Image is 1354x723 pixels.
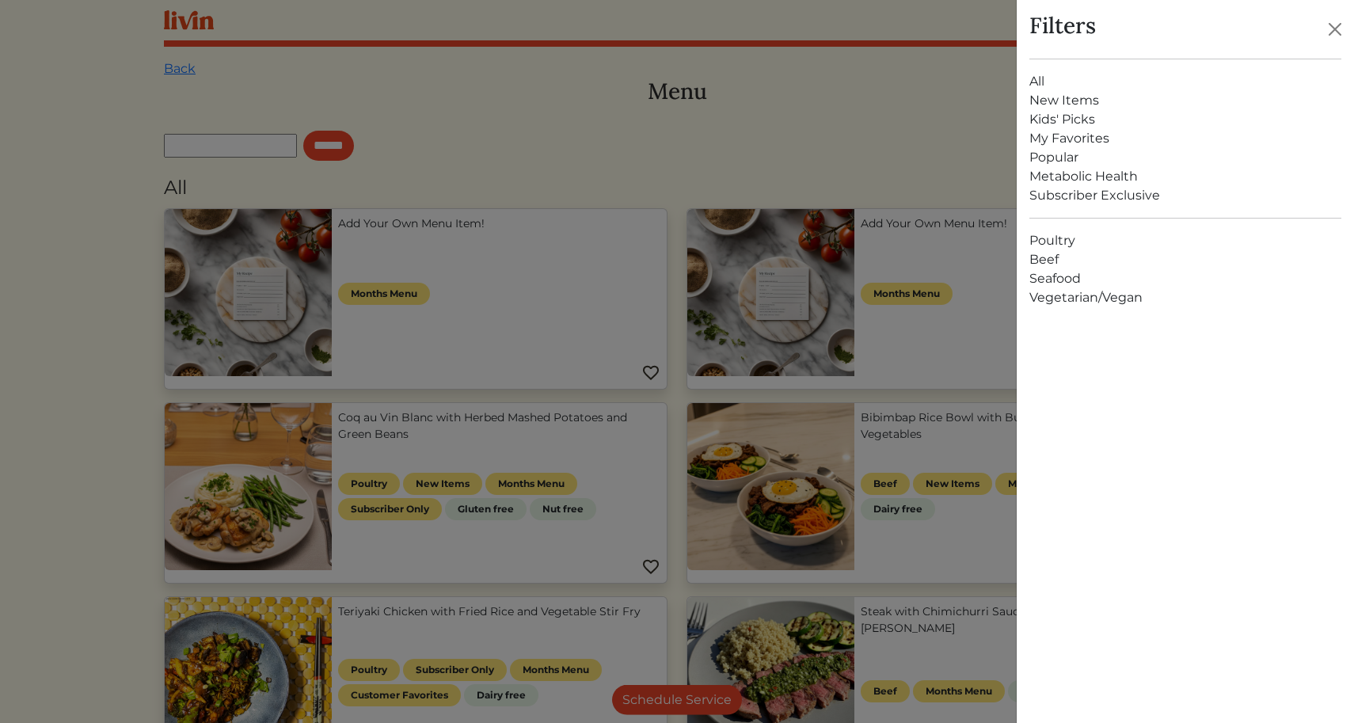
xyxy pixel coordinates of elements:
[1029,167,1342,186] a: Metabolic Health
[1029,129,1342,148] a: My Favorites
[1029,250,1342,269] a: Beef
[1029,13,1096,40] h3: Filters
[1029,148,1342,167] a: Popular
[1029,231,1342,250] a: Poultry
[1029,110,1342,129] a: Kids' Picks
[1029,288,1342,307] a: Vegetarian/Vegan
[1029,186,1342,205] a: Subscriber Exclusive
[1029,72,1342,91] a: All
[1029,91,1342,110] a: New Items
[1322,17,1348,42] button: Close
[1029,269,1342,288] a: Seafood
